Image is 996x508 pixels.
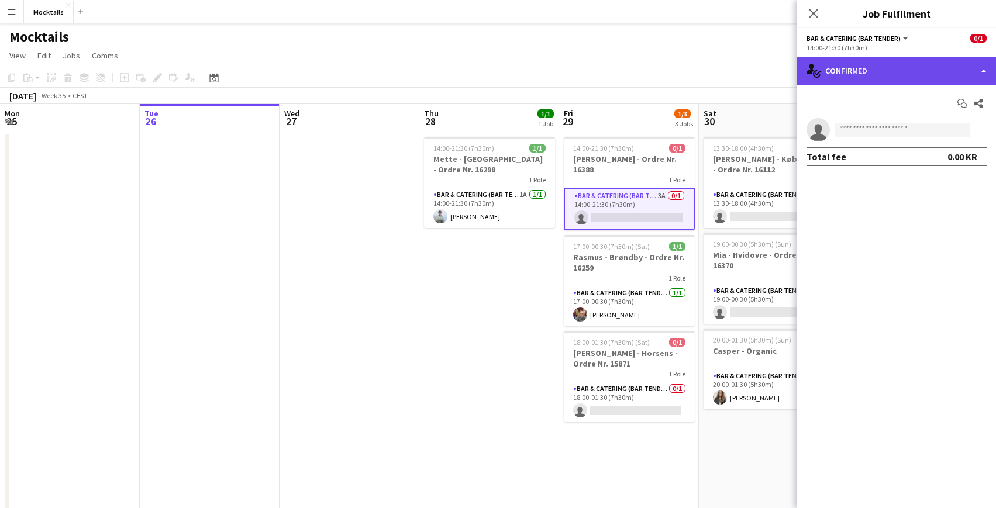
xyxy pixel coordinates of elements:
[704,188,835,228] app-card-role: Bar & Catering (Bar Tender)0/113:30-18:00 (4h30m)
[5,108,20,119] span: Mon
[9,28,69,46] h1: Mocktails
[3,115,20,128] span: 25
[564,154,695,175] h3: [PERSON_NAME] - Ordre Nr. 16388
[424,108,439,119] span: Thu
[282,115,299,128] span: 27
[33,48,56,63] a: Edit
[704,345,835,356] h3: Casper - Organic
[424,137,555,228] app-job-card: 14:00-21:30 (7h30m)1/1Mette - [GEOGRAPHIC_DATA] - Ordre Nr. 162981 RoleBar & Catering (Bar Tender...
[562,115,573,128] span: 29
[713,240,791,248] span: 19:00-00:30 (5h30m) (Sun)
[564,235,695,326] app-job-card: 17:00-00:30 (7h30m) (Sat)1/1Rasmus - Brøndby - Ordre Nr. 162591 RoleBar & Catering (Bar Tender)1/...
[668,369,685,378] span: 1 Role
[970,34,987,43] span: 0/1
[9,50,26,61] span: View
[564,188,695,230] app-card-role: Bar & Catering (Bar Tender)3A0/114:00-21:30 (7h30m)
[537,109,554,118] span: 1/1
[704,233,835,324] app-job-card: 19:00-00:30 (5h30m) (Sun)0/1Mia - Hvidovre - Ordre Nr. 163701 RoleBar & Catering (Bar Tender)0/11...
[704,369,835,409] app-card-role: Bar & Catering (Bar Tender)1/120:00-01:30 (5h30m)[PERSON_NAME]
[143,115,158,128] span: 26
[807,34,910,43] button: Bar & Catering (Bar Tender)
[5,48,30,63] a: View
[668,175,685,184] span: 1 Role
[92,50,118,61] span: Comms
[564,252,695,273] h3: Rasmus - Brøndby - Ordre Nr. 16259
[573,242,650,251] span: 17:00-00:30 (7h30m) (Sat)
[529,175,546,184] span: 1 Role
[704,250,835,271] h3: Mia - Hvidovre - Ordre Nr. 16370
[87,48,123,63] a: Comms
[58,48,85,63] a: Jobs
[39,91,68,100] span: Week 35
[797,6,996,21] h3: Job Fulfilment
[713,144,774,153] span: 13:30-18:00 (4h30m)
[9,90,36,102] div: [DATE]
[669,338,685,347] span: 0/1
[37,50,51,61] span: Edit
[669,242,685,251] span: 1/1
[704,108,716,119] span: Sat
[807,151,846,163] div: Total fee
[564,331,695,422] app-job-card: 18:00-01:30 (7h30m) (Sat)0/1[PERSON_NAME] - Horsens - Ordre Nr. 158711 RoleBar & Catering (Bar Te...
[573,338,650,347] span: 18:00-01:30 (7h30m) (Sat)
[797,57,996,85] div: Confirmed
[573,144,634,153] span: 14:00-21:30 (7h30m)
[564,348,695,369] h3: [PERSON_NAME] - Horsens - Ordre Nr. 15871
[807,43,987,52] div: 14:00-21:30 (7h30m)
[564,137,695,230] app-job-card: 14:00-21:30 (7h30m)0/1[PERSON_NAME] - Ordre Nr. 163881 RoleBar & Catering (Bar Tender)3A0/114:00-...
[73,91,88,100] div: CEST
[564,286,695,326] app-card-role: Bar & Catering (Bar Tender)1/117:00-00:30 (7h30m)[PERSON_NAME]
[424,188,555,228] app-card-role: Bar & Catering (Bar Tender)1A1/114:00-21:30 (7h30m)[PERSON_NAME]
[529,144,546,153] span: 1/1
[675,119,693,128] div: 3 Jobs
[284,108,299,119] span: Wed
[713,336,791,344] span: 20:00-01:30 (5h30m) (Sun)
[674,109,691,118] span: 1/3
[702,115,716,128] span: 30
[564,108,573,119] span: Fri
[704,329,835,409] app-job-card: 20:00-01:30 (5h30m) (Sun)1/1Casper - Organic1 RoleBar & Catering (Bar Tender)1/120:00-01:30 (5h30...
[63,50,80,61] span: Jobs
[144,108,158,119] span: Tue
[807,34,901,43] span: Bar & Catering (Bar Tender)
[422,115,439,128] span: 28
[947,151,977,163] div: 0.00 KR
[668,274,685,282] span: 1 Role
[538,119,553,128] div: 1 Job
[564,382,695,422] app-card-role: Bar & Catering (Bar Tender)0/118:00-01:30 (7h30m)
[433,144,494,153] span: 14:00-21:30 (7h30m)
[704,137,835,228] app-job-card: 13:30-18:00 (4h30m)0/1[PERSON_NAME] - København - Ordre Nr. 161121 RoleBar & Catering (Bar Tender...
[424,154,555,175] h3: Mette - [GEOGRAPHIC_DATA] - Ordre Nr. 16298
[669,144,685,153] span: 0/1
[704,154,835,175] h3: [PERSON_NAME] - København - Ordre Nr. 16112
[704,284,835,324] app-card-role: Bar & Catering (Bar Tender)0/119:00-00:30 (5h30m)
[24,1,74,23] button: Mocktails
